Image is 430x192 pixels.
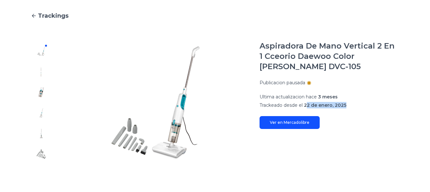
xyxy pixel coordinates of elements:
img: Aspiradora De Mano Vertical 2 En 1 Cceorio Daewoo Color Blanco Moppy DVC-105 [36,108,46,118]
span: Trackeado desde el [260,102,303,108]
img: Aspiradora De Mano Vertical 2 En 1 Cceorio Daewoo Color Blanco Moppy DVC-105 [36,67,46,77]
img: Aspiradora De Mano Vertical 2 En 1 Cceorio Daewoo Color Blanco Moppy DVC-105 [36,149,46,159]
span: Trackings [38,11,69,20]
a: Ver en Mercadolibre [260,116,320,129]
img: Aspiradora De Mano Vertical 2 En 1 Cceorio Daewoo Color Blanco Moppy DVC-105 [64,41,247,164]
h1: Aspiradora De Mano Vertical 2 En 1 Cceorio Daewoo Color [PERSON_NAME] DVC-105 [260,41,399,72]
img: Aspiradora De Mano Vertical 2 En 1 Cceorio Daewoo Color Blanco Moppy DVC-105 [36,87,46,97]
span: 3 meses [318,94,338,100]
img: Aspiradora De Mano Vertical 2 En 1 Cceorio Daewoo Color Blanco Moppy DVC-105 [36,128,46,139]
span: 22 de enero, 2025 [304,102,346,108]
a: Trackings [31,11,399,20]
img: Aspiradora De Mano Vertical 2 En 1 Cceorio Daewoo Color Blanco Moppy DVC-105 [36,46,46,56]
span: Ultima actualizacion hace [260,94,317,100]
p: Publicacion pausada [260,79,305,86]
